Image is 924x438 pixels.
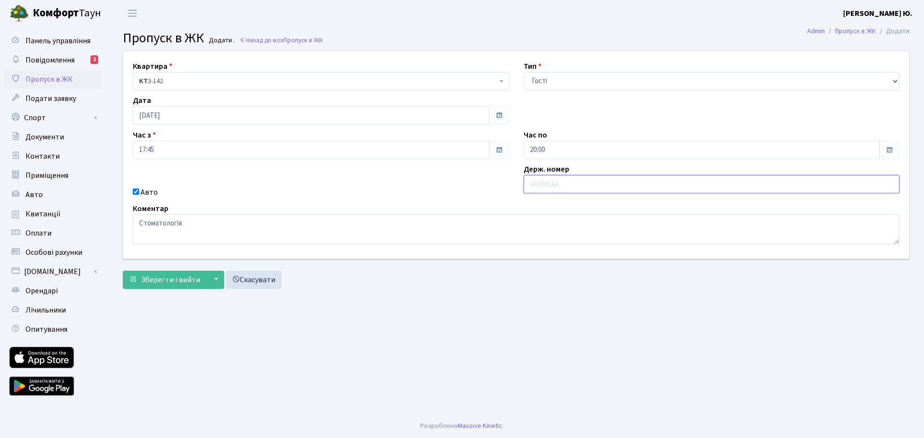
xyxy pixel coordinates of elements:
a: Лічильники [5,300,101,320]
span: Особові рахунки [26,247,82,258]
span: Панель управління [26,36,90,46]
span: <b>КТ</b>&nbsp;&nbsp;&nbsp;&nbsp;3-142 [133,72,509,90]
img: logo.png [10,4,29,23]
a: Панель управління [5,31,101,50]
a: Оплати [5,224,101,243]
li: Додати [876,26,910,37]
a: [DOMAIN_NAME] [5,262,101,281]
span: Повідомлення [26,55,75,65]
a: Документи [5,127,101,147]
span: Орендарі [26,286,58,296]
a: Спорт [5,108,101,127]
label: Час по [524,129,547,141]
span: Пропуск в ЖК [283,36,323,45]
span: Приміщення [26,170,68,181]
span: Оплати [26,228,51,238]
b: Комфорт [33,5,79,21]
a: Квитанції [5,204,101,224]
a: Подати заявку [5,89,101,108]
nav: breadcrumb [793,21,924,41]
span: Пропуск в ЖК [26,74,73,85]
label: Тип [524,61,541,72]
a: Пропуск в ЖК [5,70,101,89]
label: Дата [133,95,151,106]
span: Контакти [26,151,60,162]
a: Авто [5,185,101,204]
span: <b>КТ</b>&nbsp;&nbsp;&nbsp;&nbsp;3-142 [139,76,497,86]
a: Приміщення [5,166,101,185]
a: Контакти [5,147,101,166]
span: Лічильники [26,305,66,315]
label: Квартира [133,61,172,72]
a: Орендарі [5,281,101,300]
button: Зберегти і вийти [123,271,206,289]
a: Повідомлення2 [5,50,101,70]
a: Назад до всіхПропуск в ЖК [239,36,323,45]
b: КТ [139,76,148,86]
a: Опитування [5,320,101,339]
span: Документи [26,132,64,142]
span: Квитанції [26,209,61,219]
button: Переключити навігацію [120,5,144,21]
a: Скасувати [226,271,282,289]
label: Коментар [133,203,168,214]
span: Зберегти і вийти [141,275,200,285]
span: Таун [33,5,101,22]
input: AA0001AA [524,175,900,193]
a: Admin [807,26,825,36]
label: Держ. номер [524,163,569,175]
span: Подати заявку [26,93,76,104]
span: Опитування [26,324,67,335]
div: Розроблено . [420,421,504,431]
a: Massive Kinetic [458,421,502,431]
div: 2 [90,55,98,64]
label: Час з [133,129,156,141]
a: Особові рахунки [5,243,101,262]
small: Додати . [207,37,235,45]
a: [PERSON_NAME] Ю. [843,8,912,19]
span: Пропуск в ЖК [123,28,204,48]
label: Авто [141,187,158,198]
a: Пропуск в ЖК [835,26,876,36]
span: Авто [26,189,43,200]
